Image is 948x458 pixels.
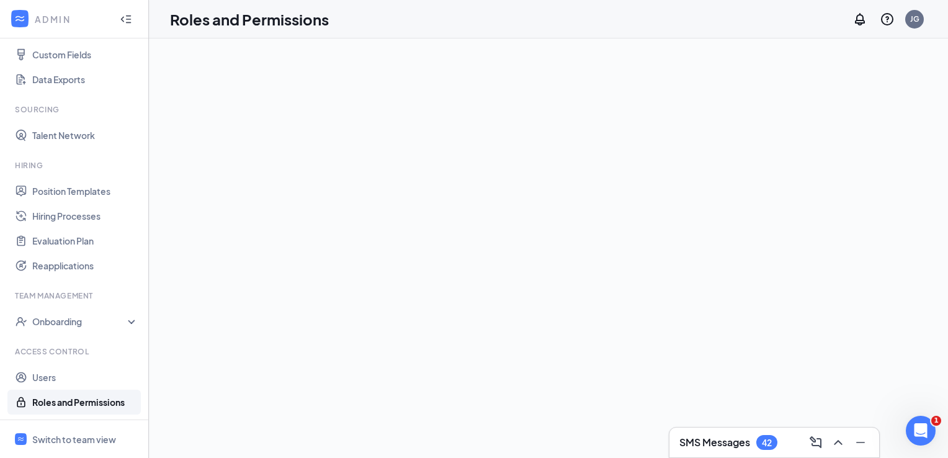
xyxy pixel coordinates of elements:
[17,435,25,443] svg: WorkstreamLogo
[170,9,329,30] h1: Roles and Permissions
[762,438,772,448] div: 42
[831,435,846,450] svg: ChevronUp
[120,13,132,25] svg: Collapse
[880,12,895,27] svg: QuestionInfo
[32,315,139,328] div: Onboarding
[15,290,136,301] div: Team Management
[32,365,138,390] a: Users
[906,416,936,446] iframe: Intercom live chat
[32,204,138,228] a: Hiring Processes
[679,436,750,449] h3: SMS Messages
[32,179,138,204] a: Position Templates
[32,123,138,148] a: Talent Network
[15,160,136,171] div: Hiring
[32,228,138,253] a: Evaluation Plan
[849,433,869,452] button: Minimize
[931,416,941,426] span: 1
[15,315,27,328] svg: UserCheck
[15,346,136,357] div: Access control
[15,104,136,115] div: Sourcing
[14,12,26,25] svg: WorkstreamLogo
[32,433,116,446] div: Switch to team view
[910,14,919,24] div: JG
[32,42,138,67] a: Custom Fields
[808,435,823,450] svg: ComposeMessage
[852,12,867,27] svg: Notifications
[805,433,825,452] button: ComposeMessage
[32,253,138,278] a: Reapplications
[35,13,109,25] div: ADMIN
[32,67,138,92] a: Data Exports
[32,390,138,415] a: Roles and Permissions
[827,433,847,452] button: ChevronUp
[853,435,868,450] svg: Minimize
